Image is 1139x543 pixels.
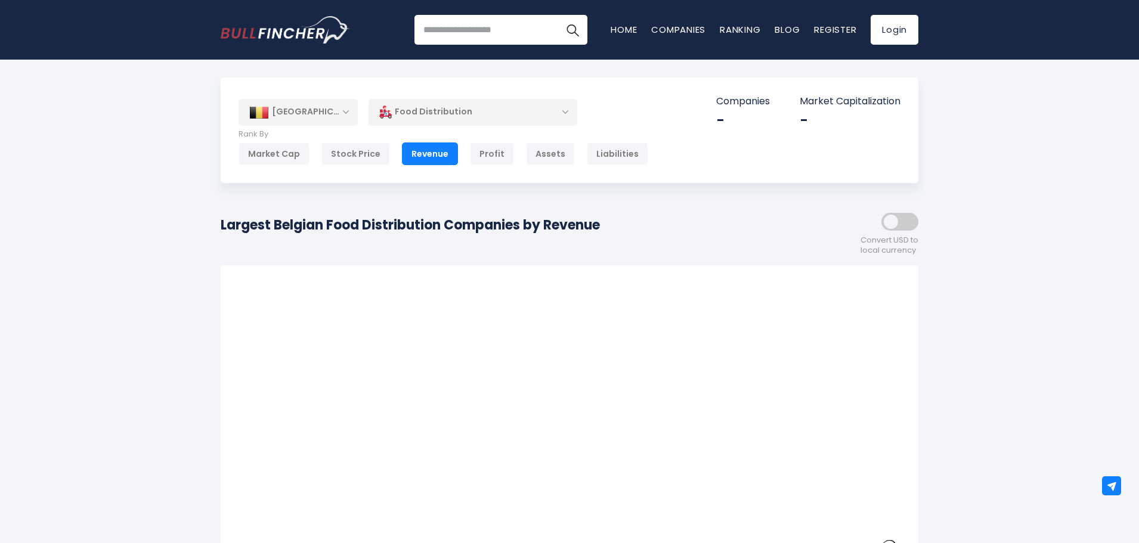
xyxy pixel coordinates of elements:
[239,142,309,165] div: Market Cap
[861,235,918,256] span: Convert USD to local currency
[611,23,637,36] a: Home
[239,129,648,139] p: Rank By
[720,23,760,36] a: Ranking
[587,142,648,165] div: Liabilities
[221,16,349,44] a: Go to homepage
[526,142,575,165] div: Assets
[800,111,900,129] div: -
[871,15,918,45] a: Login
[221,16,349,44] img: Bullfincher logo
[402,142,458,165] div: Revenue
[558,15,587,45] button: Search
[221,215,600,235] h1: Largest Belgian Food Distribution Companies by Revenue
[321,142,390,165] div: Stock Price
[369,98,577,126] div: Food Distribution
[651,23,705,36] a: Companies
[470,142,514,165] div: Profit
[814,23,856,36] a: Register
[716,111,770,129] div: -
[775,23,800,36] a: Blog
[716,95,770,108] p: Companies
[239,99,358,125] div: [GEOGRAPHIC_DATA]
[800,95,900,108] p: Market Capitalization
